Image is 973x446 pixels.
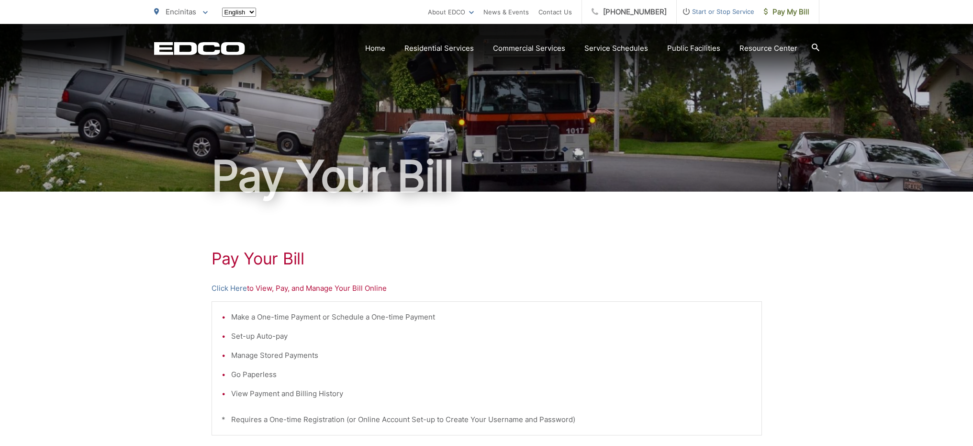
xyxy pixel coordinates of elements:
[538,6,572,18] a: Contact Us
[231,369,752,380] li: Go Paperless
[212,249,762,268] h1: Pay Your Bill
[584,43,648,54] a: Service Schedules
[212,283,762,294] p: to View, Pay, and Manage Your Bill Online
[222,8,256,17] select: Select a language
[231,331,752,342] li: Set-up Auto-pay
[166,7,196,16] span: Encinitas
[483,6,529,18] a: News & Events
[428,6,474,18] a: About EDCO
[365,43,385,54] a: Home
[404,43,474,54] a: Residential Services
[493,43,565,54] a: Commercial Services
[739,43,797,54] a: Resource Center
[667,43,720,54] a: Public Facilities
[764,6,809,18] span: Pay My Bill
[222,414,752,425] p: * Requires a One-time Registration (or Online Account Set-up to Create Your Username and Password)
[231,388,752,400] li: View Payment and Billing History
[231,350,752,361] li: Manage Stored Payments
[231,311,752,323] li: Make a One-time Payment or Schedule a One-time Payment
[212,283,247,294] a: Click Here
[154,152,819,200] h1: Pay Your Bill
[154,42,245,55] a: EDCD logo. Return to the homepage.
